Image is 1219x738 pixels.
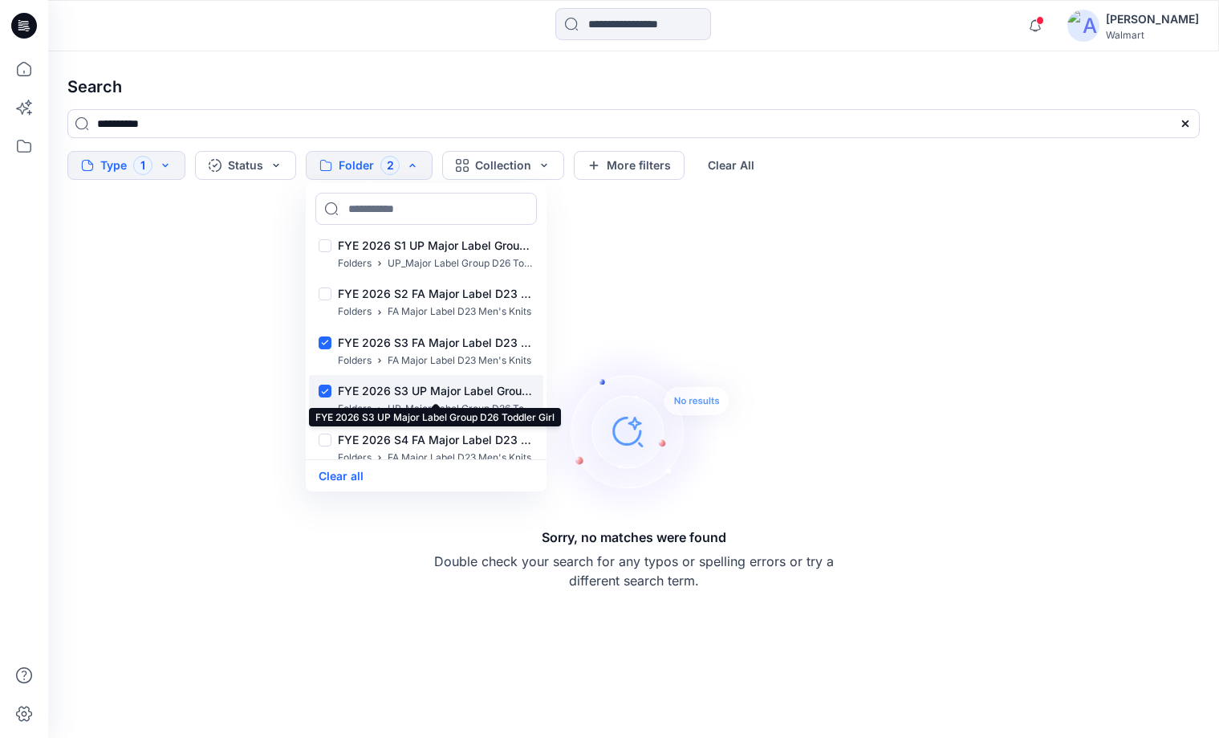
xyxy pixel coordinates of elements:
p: FYE 2026 S2 FA Major Label D23 Mens Knits [338,284,534,304]
p: UP_Major Label Group D26 Toddler Girl [388,255,534,272]
p: Folders [338,450,372,467]
div: [PERSON_NAME] [1106,10,1199,29]
button: Collection [442,151,564,180]
button: Clear All [694,151,768,180]
p: Folders [338,255,372,272]
img: avatar [1067,10,1099,42]
div: Walmart [1106,29,1199,41]
img: Sorry, no matches were found [534,335,759,528]
button: Clear all [319,467,364,485]
p: FYE 2026 S4 FA Major Label D23 Mens Knits [338,430,534,450]
p: FA Major Label D23 Men's Knits [388,353,531,369]
p: Double check your search for any typos or spelling errors or try a different search term. [433,552,835,590]
button: Folder2 [306,151,433,180]
div: FYE 2026 S4 FA Major Label D23 Mens Knits [309,424,543,473]
button: More filters [574,151,685,180]
p: FYE 2026 S3 FA Major Label D23 MENS KNITS [338,333,534,353]
div: FYE 2026 S2 FA Major Label D23 Mens Knits [309,278,543,327]
div: FYE 2026 S3 UP Major Label Group D26 Toddler Girl [309,375,543,424]
p: UP_Major Label Group D26 Toddler Girl [388,401,534,418]
p: Folders [338,304,372,320]
h5: Sorry, no matches were found [542,528,726,547]
p: FA Major Label D23 Men's Knits [388,304,531,320]
h4: Search [55,64,1213,109]
button: Status [195,151,296,180]
p: Folders [338,401,372,418]
div: FYE 2026 S3 FA Major Label D23 MENS KNITS [309,327,543,376]
p: FYE 2026 S3 UP Major Label Group D26 Toddler Girl [338,381,534,401]
div: FYE 2026 S1 UP Major Label Group D26 Toddler Girl [309,230,543,279]
button: Type1 [67,151,185,180]
p: FA Major Label D23 Men's Knits [388,450,531,467]
p: FYE 2026 S1 UP Major Label Group D26 Toddler Girl [338,236,534,255]
p: Folders [338,353,372,369]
